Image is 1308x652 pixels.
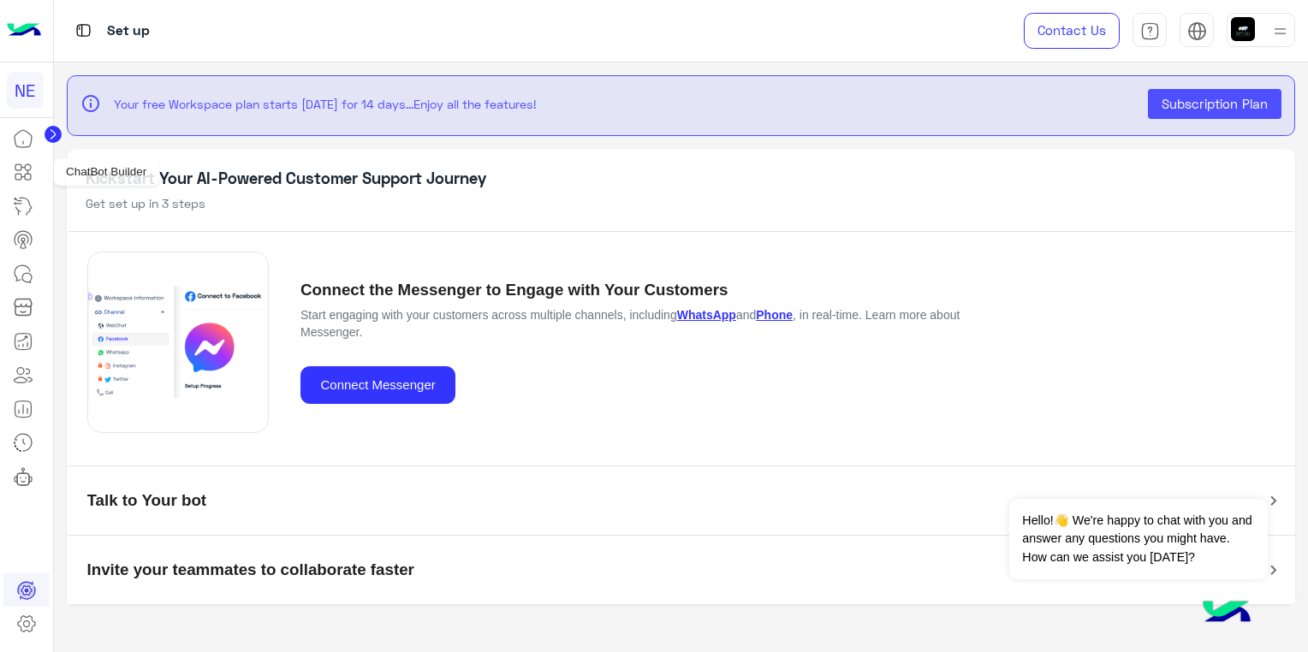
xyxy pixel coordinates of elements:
p: Set up [107,20,150,43]
span: Get set up in 3 steps [86,196,205,210]
h5: Connect the Messenger to Engage with Your Customers [300,281,967,300]
img: tab [1140,21,1160,41]
h5: Invite your teammates to collaborate faster [87,560,414,580]
span: Subscription Plan [1162,96,1268,111]
a: Contact Us [1024,13,1120,49]
p: Start engaging with your customers across multiple channels, including and , in real-time. Learn ... [300,306,967,341]
h5: Talk to Your bot [87,491,207,511]
img: tab [1187,21,1207,41]
img: profile [1269,21,1291,42]
h5: Kickstart Your AI-Powered Customer Support Journey [86,169,1276,188]
mat-expansion-panel-header: Talk to Your bot [67,466,1296,535]
img: hulul-logo.png [1197,584,1257,643]
span: info [80,93,101,114]
img: userImage [1231,17,1255,41]
p: Your free Workspace plan starts [DATE] for 14 days...Enjoy all the features! [114,95,1136,113]
img: tab [73,20,94,41]
img: Accordion Section Image [87,252,269,433]
button: Connect Messenger [300,366,455,405]
mat-expansion-panel-header: Invite your teammates to collaborate faster [67,536,1296,604]
a: tab [1133,13,1167,49]
a: Phone [756,308,793,322]
button: Subscription Plan [1148,89,1281,120]
a: WhatsApp [677,308,736,322]
img: Logo [7,13,41,49]
div: ChatBot Builder [53,158,160,186]
div: NE [7,72,44,109]
span: Hello!👋 We're happy to chat with you and answer any questions you might have. How can we assist y... [1009,499,1267,579]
